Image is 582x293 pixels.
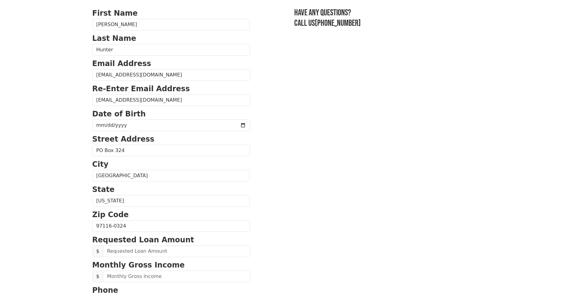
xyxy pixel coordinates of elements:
[92,145,250,156] input: Street Address
[92,34,136,43] strong: Last Name
[92,185,115,194] strong: State
[92,69,250,81] input: Email Address
[92,245,103,257] span: $
[92,84,190,93] strong: Re-Enter Email Address
[294,18,490,29] h3: Call us
[92,160,109,169] strong: City
[103,271,250,282] input: Monthly Gross Income
[92,110,146,118] strong: Date of Birth
[315,18,361,28] a: [PHONE_NUMBER]
[92,94,250,106] input: Re-Enter Email Address
[92,44,250,56] input: Last Name
[92,236,194,244] strong: Requested Loan Amount
[92,220,250,232] input: Zip Code
[92,59,151,68] strong: Email Address
[103,245,250,257] input: Requested Loan Amount
[92,135,155,143] strong: Street Address
[92,260,250,271] p: Monthly Gross Income
[92,9,138,18] strong: First Name
[92,170,250,182] input: City
[92,210,129,219] strong: Zip Code
[294,8,490,18] h3: Have any questions?
[92,19,250,30] input: First Name
[92,271,103,282] span: $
